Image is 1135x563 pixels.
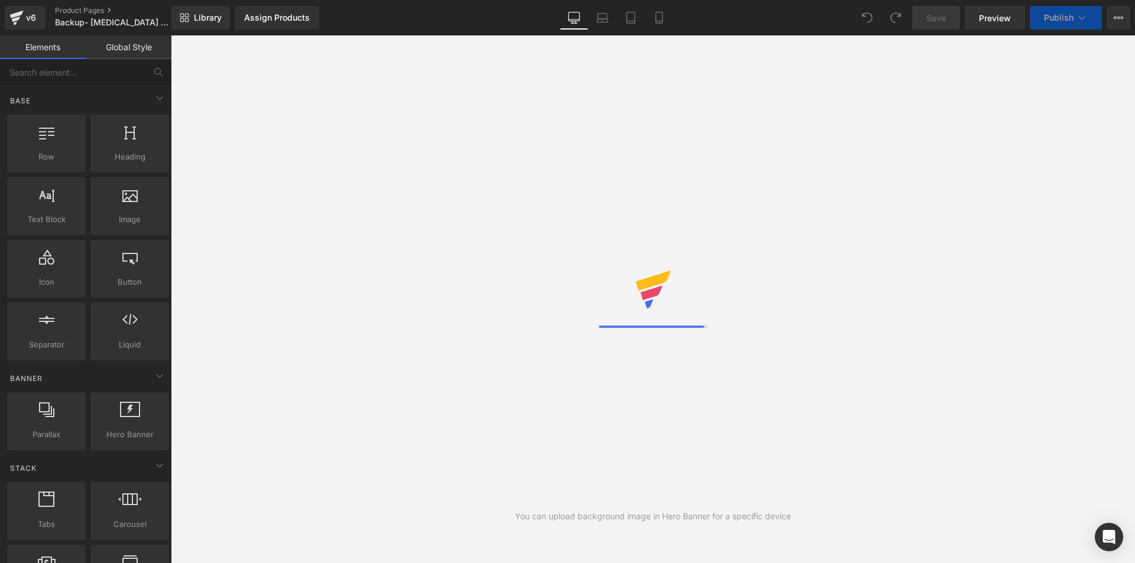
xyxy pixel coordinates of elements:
span: Hero Banner [94,428,166,441]
span: Banner [9,373,44,384]
a: Product Pages [55,6,191,15]
a: Laptop [588,6,617,30]
span: Publish [1044,13,1074,22]
a: New Library [171,6,230,30]
span: Button [94,276,166,288]
span: Icon [11,276,82,288]
span: Separator [11,339,82,351]
span: Row [11,151,82,163]
a: Desktop [560,6,588,30]
a: Mobile [645,6,673,30]
a: v6 [5,6,46,30]
a: Tablet [617,6,645,30]
span: Text Block [11,213,82,226]
span: Stack [9,463,38,474]
div: Assign Products [244,13,310,22]
span: Image [94,213,166,226]
span: Heading [94,151,166,163]
div: You can upload background image in Hero Banner for a specific device [515,510,791,523]
a: Preview [965,6,1025,30]
div: v6 [24,10,38,25]
button: Publish [1030,6,1102,30]
button: Redo [884,6,907,30]
button: More [1107,6,1130,30]
span: Base [9,95,32,106]
span: Parallax [11,428,82,441]
span: Tabs [11,518,82,531]
span: Carousel [94,518,166,531]
a: Global Style [86,35,171,59]
span: Backup- [MEDICAL_DATA] Nekkussen || [PERSON_NAME] [DATE] [55,18,168,27]
div: Open Intercom Messenger [1095,523,1123,551]
span: Save [926,12,946,24]
button: Undo [855,6,879,30]
span: Preview [979,12,1011,24]
span: Liquid [94,339,166,351]
span: Library [194,12,222,23]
